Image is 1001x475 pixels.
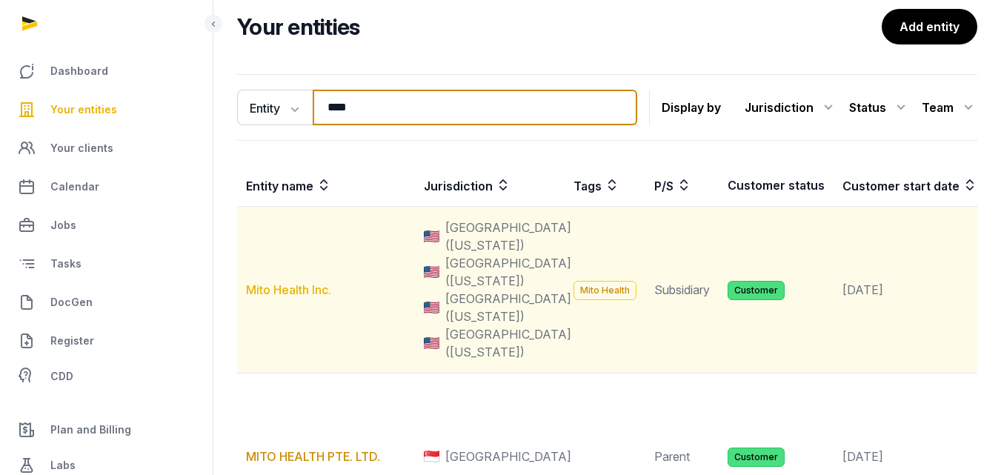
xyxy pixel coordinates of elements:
span: CDD [50,368,73,385]
span: Calendar [50,178,99,196]
div: Jurisdiction [745,96,837,119]
span: [GEOGRAPHIC_DATA] ([US_STATE]) [445,325,571,361]
th: Jurisdiction [415,165,565,207]
a: Dashboard [12,53,201,89]
a: Your entities [12,92,201,127]
th: Tags [565,165,645,207]
span: Tasks [50,255,82,273]
span: DocGen [50,293,93,311]
th: Entity name [237,165,415,207]
span: [GEOGRAPHIC_DATA] [445,448,571,465]
th: Customer start date [834,165,986,207]
a: Tasks [12,246,201,282]
span: Labs [50,456,76,474]
a: MITO HEALTH PTE. LTD. [246,449,380,464]
a: Mito Health Inc. [246,282,331,297]
div: Team [922,96,977,119]
span: Jobs [50,216,76,234]
a: Your clients [12,130,201,166]
a: Add entity [882,9,977,44]
div: Status [849,96,910,119]
span: Mito Health [573,281,636,300]
a: DocGen [12,285,201,320]
a: Calendar [12,169,201,205]
button: Entity [237,90,313,125]
a: Jobs [12,207,201,243]
span: [GEOGRAPHIC_DATA] ([US_STATE]) [445,290,571,325]
span: Register [50,332,94,350]
span: Customer [728,448,785,467]
a: Plan and Billing [12,412,201,448]
span: Dashboard [50,62,108,80]
span: Plan and Billing [50,421,131,439]
td: [DATE] [834,207,986,373]
a: CDD [12,362,201,391]
td: Subsidiary [645,207,719,373]
a: Register [12,323,201,359]
span: Customer [728,281,785,300]
span: [GEOGRAPHIC_DATA] ([US_STATE]) [445,219,571,254]
th: P/S [645,165,719,207]
p: Display by [662,96,721,119]
span: Your entities [50,101,117,119]
h2: Your entities [237,13,882,40]
th: Customer status [719,165,834,207]
span: Your clients [50,139,113,157]
span: [GEOGRAPHIC_DATA] ([US_STATE]) [445,254,571,290]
